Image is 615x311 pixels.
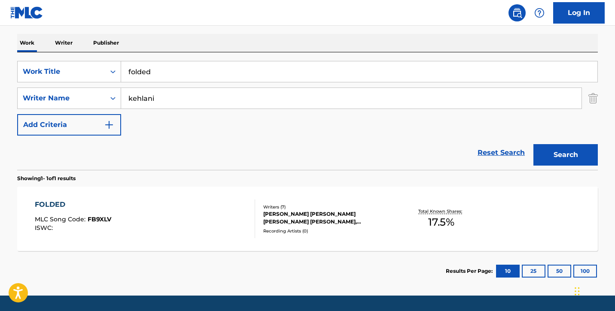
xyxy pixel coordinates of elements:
[17,61,598,170] form: Search Form
[473,143,529,162] a: Reset Search
[588,88,598,109] img: Delete Criterion
[446,267,495,275] p: Results Per Page:
[418,208,464,214] p: Total Known Shares:
[263,210,393,226] div: [PERSON_NAME] [PERSON_NAME] [PERSON_NAME] [PERSON_NAME], [PERSON_NAME], [PERSON_NAME], [PERSON_NA...
[534,8,545,18] img: help
[35,224,55,232] span: ISWC :
[17,34,37,52] p: Work
[548,265,571,278] button: 50
[263,228,393,234] div: Recording Artists ( 0 )
[17,114,121,136] button: Add Criteria
[23,66,100,77] div: Work Title
[428,214,454,230] span: 17.5 %
[23,93,100,103] div: Writer Name
[522,265,545,278] button: 25
[572,270,615,311] iframe: Chat Widget
[575,278,580,304] div: Drag
[35,199,111,210] div: FOLDED
[104,120,114,130] img: 9d2ae6d4665cec9f34b9.svg
[531,4,548,21] div: Help
[35,215,88,223] span: MLC Song Code :
[508,4,526,21] a: Public Search
[88,215,111,223] span: FB9XLV
[512,8,522,18] img: search
[496,265,520,278] button: 10
[17,187,598,251] a: FOLDEDMLC Song Code:FB9XLVISWC:Writers (7)[PERSON_NAME] [PERSON_NAME] [PERSON_NAME] [PERSON_NAME]...
[573,265,597,278] button: 100
[533,144,598,166] button: Search
[91,34,122,52] p: Publisher
[553,2,605,24] a: Log In
[17,175,76,182] p: Showing 1 - 1 of 1 results
[263,204,393,210] div: Writers ( 7 )
[10,6,43,19] img: MLC Logo
[52,34,75,52] p: Writer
